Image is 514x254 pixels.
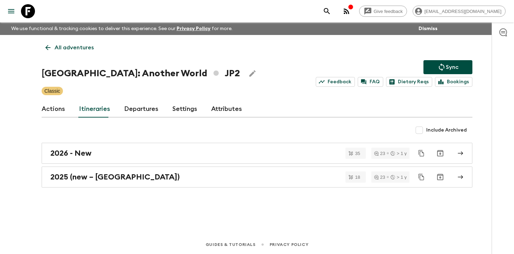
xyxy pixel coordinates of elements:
div: 23 [374,151,385,156]
a: 2026 - New [42,143,472,164]
a: Bookings [435,77,472,87]
a: Settings [172,101,197,118]
p: Sync [446,63,458,71]
div: 23 [374,175,385,179]
a: Dietary Reqs [386,77,432,87]
button: Duplicate [415,147,428,160]
span: Give feedback [370,9,407,14]
button: Dismiss [417,24,439,34]
button: menu [4,4,18,18]
button: Duplicate [415,171,428,183]
div: > 1 y [391,175,407,179]
div: > 1 y [391,151,407,156]
a: Attributes [211,101,242,118]
a: Guides & Tutorials [206,241,256,248]
p: We use functional & tracking cookies to deliver this experience. See our for more. [8,22,235,35]
span: 35 [351,151,364,156]
button: Archive [433,146,447,160]
button: Archive [433,170,447,184]
a: FAQ [358,77,383,87]
a: 2025 (new – [GEOGRAPHIC_DATA]) [42,167,472,188]
a: Give feedback [359,6,407,17]
span: [EMAIL_ADDRESS][DOMAIN_NAME] [421,9,505,14]
a: Departures [124,101,158,118]
span: 18 [351,175,364,179]
button: Sync adventure departures to the booking engine [423,60,472,74]
button: Edit Adventure Title [245,66,259,80]
a: All adventures [42,41,98,55]
a: Itineraries [79,101,110,118]
a: Feedback [316,77,355,87]
div: [EMAIL_ADDRESS][DOMAIN_NAME] [413,6,506,17]
button: search adventures [320,4,334,18]
p: Classic [44,87,60,94]
h2: 2025 (new – [GEOGRAPHIC_DATA]) [50,172,180,182]
p: All adventures [55,43,94,52]
h2: 2026 - New [50,149,92,158]
a: Actions [42,101,65,118]
span: Include Archived [426,127,467,134]
a: Privacy Policy [270,241,308,248]
h1: [GEOGRAPHIC_DATA]: Another World JP2 [42,66,240,80]
a: Privacy Policy [177,26,210,31]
